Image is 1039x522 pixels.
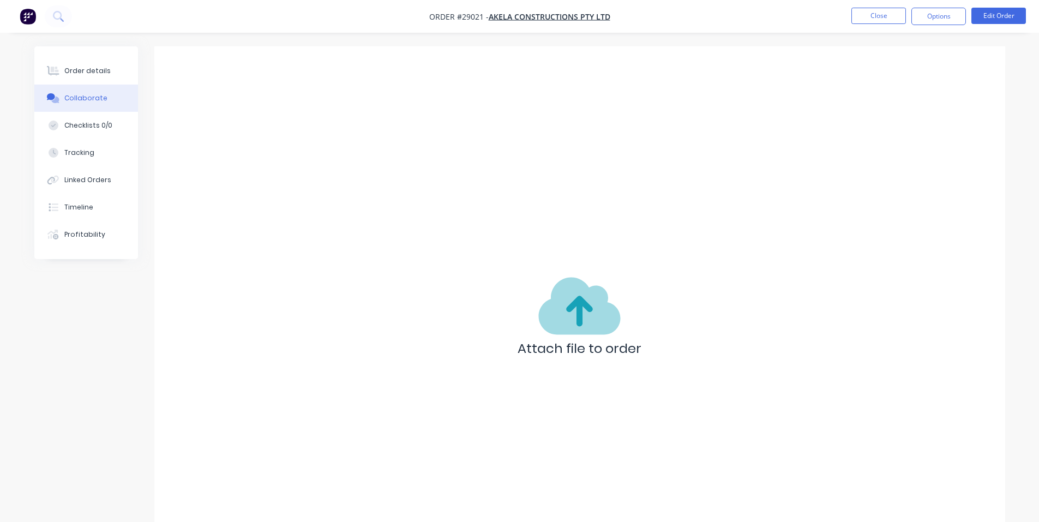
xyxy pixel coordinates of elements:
img: Factory [20,8,36,25]
button: Linked Orders [34,166,138,194]
button: Options [911,8,966,25]
button: Timeline [34,194,138,221]
button: Close [851,8,906,24]
button: Tracking [34,139,138,166]
div: Linked Orders [64,175,111,185]
div: Timeline [64,202,93,212]
div: Tracking [64,148,94,158]
div: Checklists 0/0 [64,121,112,130]
button: Collaborate [34,85,138,112]
button: Edit Order [971,8,1026,24]
button: Profitability [34,221,138,248]
p: Attach file to order [518,339,641,358]
button: Checklists 0/0 [34,112,138,139]
div: Order details [64,66,111,76]
div: Profitability [64,230,105,239]
a: Akela Constructions Pty Ltd [489,11,610,22]
span: Order #29021 - [429,11,489,22]
div: Collaborate [64,93,107,103]
button: Order details [34,57,138,85]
